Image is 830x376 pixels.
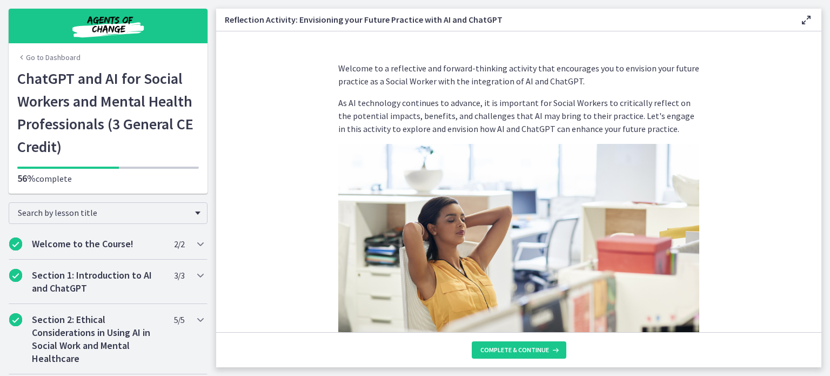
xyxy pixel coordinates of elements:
[174,313,184,326] span: 5 / 5
[32,238,164,250] h2: Welcome to the Course!
[338,96,699,135] p: As AI technology continues to advance, it is important for Social Workers to critically reflect o...
[472,341,566,359] button: Complete & continue
[174,269,184,282] span: 3 / 3
[32,313,164,365] h2: Section 2: Ethical Considerations in Using AI in Social Work and Mental Healthcare
[43,13,173,39] img: Agents of Change Social Work Test Prep
[225,13,782,26] h3: Reflection Activity: Envisioning your Future Practice with AI and ChatGPT
[9,269,22,282] i: Completed
[17,52,81,63] a: Go to Dashboard
[9,202,207,224] div: Search by lesson title
[9,238,22,250] i: Completed
[32,269,164,295] h2: Section 1: Introduction to AI and ChatGPT
[338,62,699,88] p: Welcome to a reflective and forward-thinking activity that encourages you to envision your future...
[338,144,699,347] img: Slides_for_Title_Slides_for_ChatGPT_and_AI_for_Social_Work_%2821%29.png
[174,238,184,250] span: 2 / 2
[480,346,549,354] span: Complete & continue
[9,313,22,326] i: Completed
[17,172,199,185] p: complete
[18,207,190,218] span: Search by lesson title
[17,172,36,184] span: 56%
[17,67,199,158] h1: ChatGPT and AI for Social Workers and Mental Health Professionals (3 General CE Credit)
